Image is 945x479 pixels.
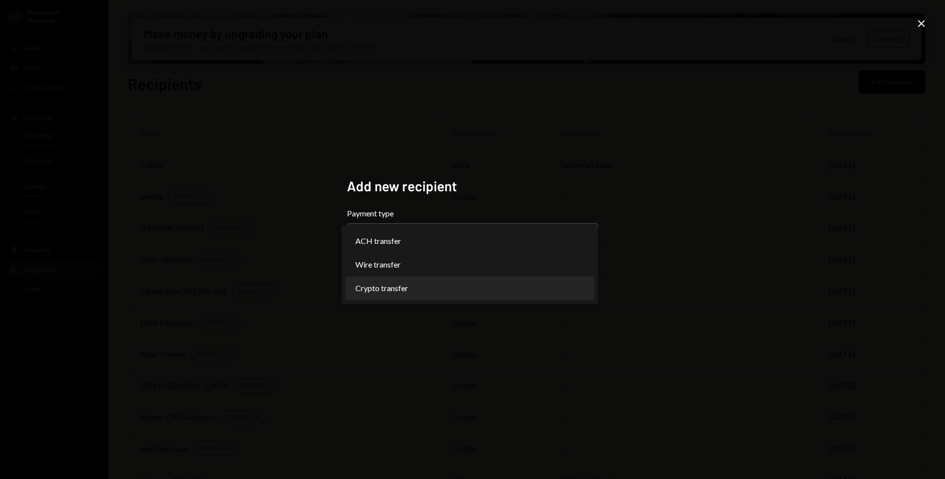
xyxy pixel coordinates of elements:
[355,235,401,247] span: ACH transfer
[347,177,598,196] h2: Add new recipient
[355,282,408,294] span: Crypto transfer
[347,223,598,251] button: Payment type
[347,208,598,219] label: Payment type
[355,259,401,270] span: Wire transfer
